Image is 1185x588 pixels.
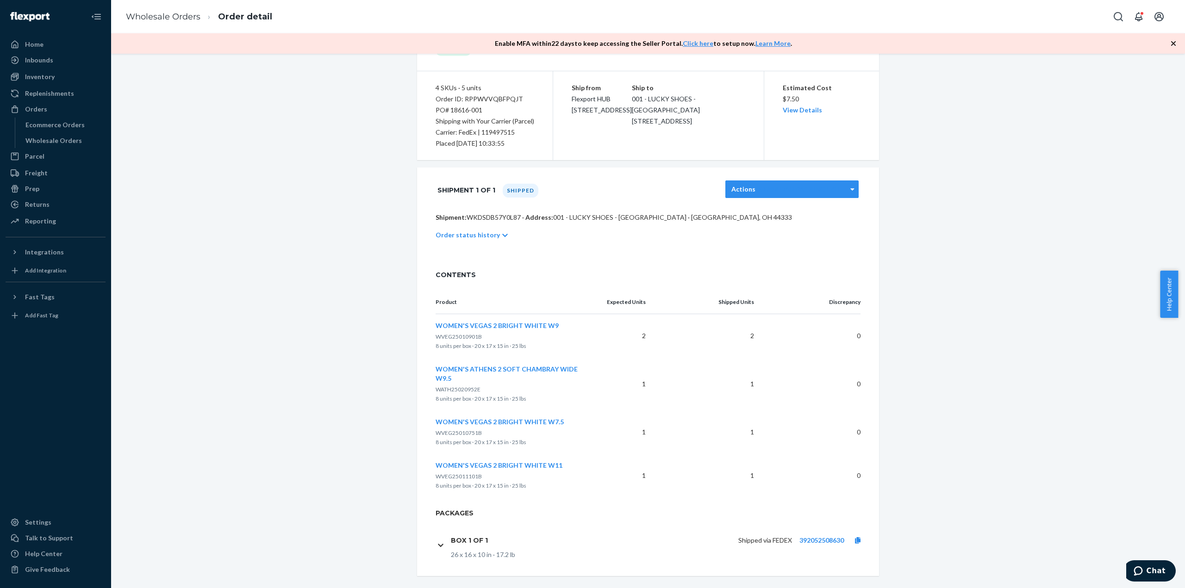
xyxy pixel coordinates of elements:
[769,298,861,306] p: Discrepancy
[769,331,861,340] p: 0
[436,386,480,393] span: WATH25020952E
[436,438,592,447] p: 8 units per box · 20 x 17 x 15 in · 25 lbs
[436,333,482,340] span: WVEG25010901B
[25,72,55,81] div: Inventory
[25,56,53,65] div: Inbounds
[436,93,534,105] div: Order ID: RPPWVVQBFPQJT
[25,40,44,49] div: Home
[783,82,861,93] p: Estimated Cost
[436,213,861,222] p: WKDSDB57Y0L87 · 001 - LUCKY SHOES - [GEOGRAPHIC_DATA] · [GEOGRAPHIC_DATA], OH 44333
[6,86,106,101] a: Replenishments
[436,418,564,426] span: WOMEN'S VEGAS 2 BRIGHT WHITE W7.5
[218,12,272,22] a: Order detail
[6,546,106,561] a: Help Center
[683,39,713,47] a: Click here
[436,461,562,470] button: WOMEN'S VEGAS 2 BRIGHT WHITE W11
[436,461,562,469] span: WOMEN'S VEGAS 2 BRIGHT WHITE W11
[755,39,791,47] a: Learn More
[738,536,792,545] p: Shipped via FEDEX
[21,118,106,132] a: Ecommerce Orders
[436,127,534,138] p: Carrier: FedEx | 119497515
[436,341,592,351] p: 8 units per box · 20 x 17 x 15 in · 25 lbs
[25,518,51,527] div: Settings
[6,37,106,52] a: Home
[451,550,872,559] div: 26 x 16 x 10 in · 17.2 lb
[25,168,48,178] div: Freight
[25,311,58,319] div: Add Fast Tag
[6,181,106,196] a: Prep
[1126,560,1176,583] iframe: Opens a widget where you can chat to one of our agents
[436,429,482,436] span: WVEG25010751B
[10,12,50,21] img: Flexport logo
[25,248,64,257] div: Integrations
[1109,7,1128,26] button: Open Search Box
[436,213,467,221] span: Shipment:
[25,89,74,98] div: Replenishments
[417,508,879,525] h2: Packages
[1129,7,1148,26] button: Open notifications
[126,12,200,22] a: Wholesale Orders
[436,82,534,93] div: 4 SKUs · 5 units
[799,536,844,544] a: 392052508630
[436,365,592,383] button: WOMEN'S ATHENS 2 SOFT CHAMBRAY WIDE W9.5
[632,82,745,93] p: Ship to
[607,331,646,340] p: 2
[436,365,578,382] span: WOMEN'S ATHENS 2 SOFT CHAMBRAY WIDE W9.5
[6,562,106,577] button: Give Feedback
[436,298,592,306] p: Product
[769,379,861,389] p: 0
[661,427,754,437] p: 1
[6,197,106,212] a: Returns
[495,39,792,48] p: Enable MFA within 22 days to keep accessing the Seller Portal. to setup now. .
[1150,7,1168,26] button: Open account menu
[6,263,106,278] a: Add Integration
[25,120,85,130] div: Ecommerce Orders
[25,565,70,574] div: Give Feedback
[436,322,559,329] span: WOMEN'S VEGAS 2 BRIGHT WHITE W9
[436,394,592,403] p: 8 units per box · 20 x 17 x 15 in · 25 lbs
[572,82,632,93] p: Ship from
[572,95,632,114] span: Flexport HUB [STREET_ADDRESS]
[25,217,56,226] div: Reporting
[607,427,646,437] p: 1
[6,515,106,530] a: Settings
[25,184,39,193] div: Prep
[769,471,861,480] p: 0
[451,536,488,545] h1: Box 1 of 1
[436,138,534,149] div: Placed [DATE] 10:33:55
[661,471,754,480] p: 1
[632,95,700,125] span: 001 - LUCKY SHOES - [GEOGRAPHIC_DATA] [STREET_ADDRESS]
[6,102,106,117] a: Orders
[436,417,564,427] button: WOMEN'S VEGAS 2 BRIGHT WHITE W7.5
[607,471,646,480] p: 1
[6,214,106,229] a: Reporting
[436,321,559,330] button: WOMEN'S VEGAS 2 BRIGHT WHITE W9
[607,379,646,389] p: 1
[25,549,62,558] div: Help Center
[118,3,280,31] ol: breadcrumbs
[769,427,861,437] p: 0
[731,185,755,194] label: Actions
[25,292,55,302] div: Fast Tags
[661,331,754,340] p: 2
[436,473,482,480] span: WVEG25011101B
[25,136,82,145] div: Wholesale Orders
[25,533,73,543] div: Talk to Support
[6,308,106,323] a: Add Fast Tag
[1160,271,1178,318] button: Help Center
[437,180,495,200] h1: Shipment 1 of 1
[6,531,106,545] button: Talk to Support
[783,106,822,114] a: View Details
[755,185,841,193] a: Download Packing List
[607,298,646,306] p: Expected Units
[503,184,538,198] div: Shipped
[525,213,553,221] span: Address:
[6,69,106,84] a: Inventory
[661,379,754,389] p: 1
[436,230,500,240] p: Order status history
[436,116,534,127] p: Shipping with Your Carrier (Parcel)
[25,152,44,161] div: Parcel
[6,149,106,164] a: Parcel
